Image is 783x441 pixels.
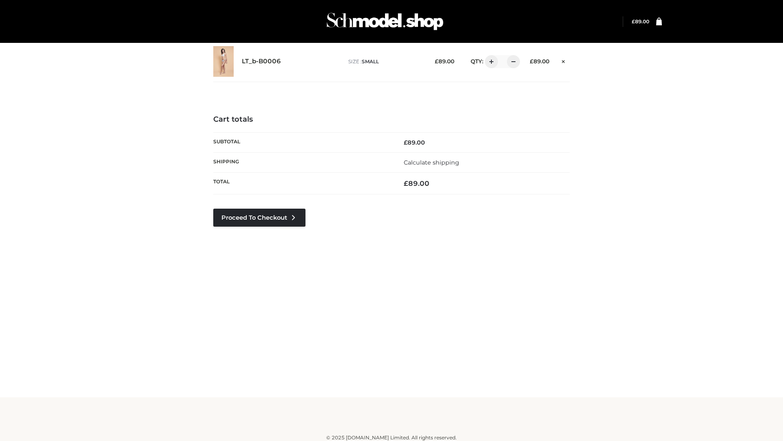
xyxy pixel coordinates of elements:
span: £ [404,139,407,146]
th: Shipping [213,152,391,172]
div: QTY: [462,55,517,68]
bdi: 89.00 [435,58,454,65]
bdi: 89.00 [530,58,549,65]
a: Remove this item [557,55,570,66]
bdi: 89.00 [404,139,425,146]
h4: Cart totals [213,115,570,124]
a: £89.00 [632,18,649,24]
span: £ [530,58,533,65]
th: Total [213,173,391,194]
span: £ [404,179,408,187]
span: £ [632,18,635,24]
span: £ [435,58,438,65]
a: Proceed to Checkout [213,209,305,227]
span: SMALL [362,58,379,65]
a: LT_b-B0006 [242,58,281,65]
img: Schmodel Admin 964 [324,5,446,38]
p: size : [348,58,422,65]
a: Calculate shipping [404,159,459,166]
th: Subtotal [213,132,391,152]
bdi: 89.00 [404,179,429,187]
bdi: 89.00 [632,18,649,24]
